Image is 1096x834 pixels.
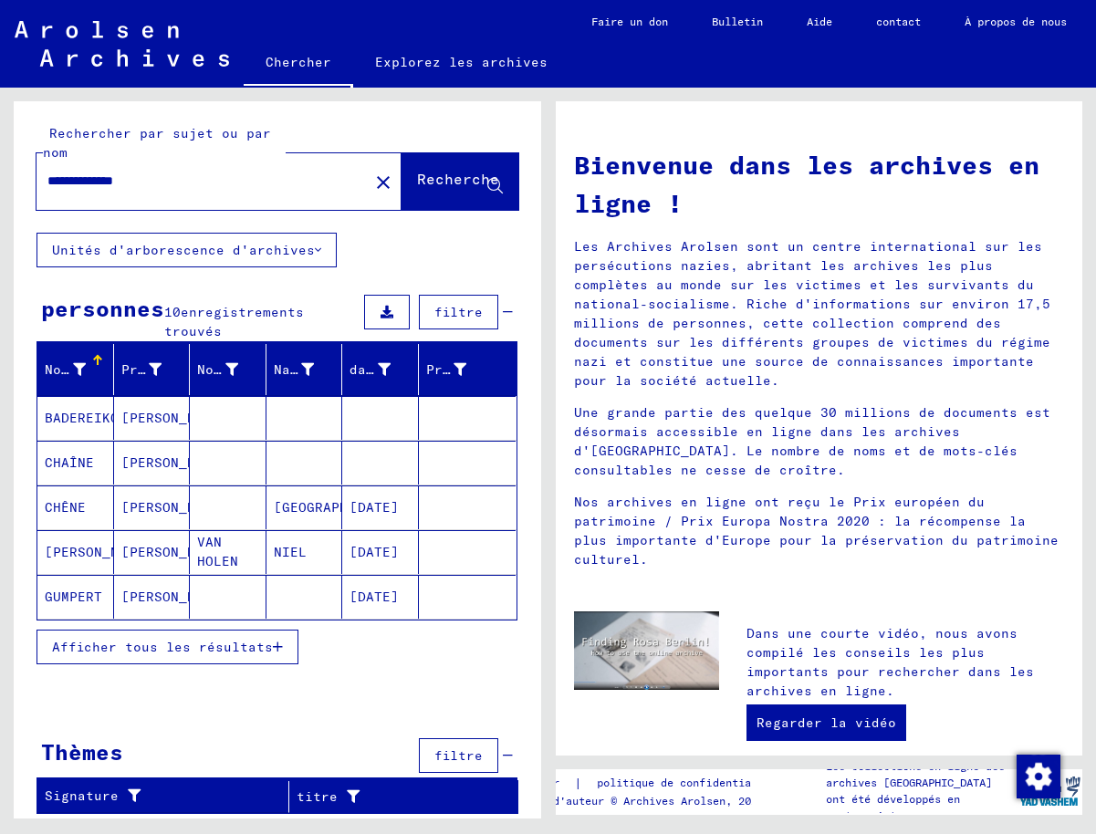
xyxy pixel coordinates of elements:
button: Afficher tous les résultats [37,630,298,664]
a: politique de confidentialité [582,774,799,793]
font: Rechercher par sujet ou par nom [43,125,271,161]
font: [PERSON_NAME] [121,544,228,560]
font: Aide [807,15,832,28]
font: [PERSON_NAME] [121,589,228,605]
font: 10 [164,304,181,320]
font: [PERSON_NAME] [121,410,228,426]
button: filtre [419,738,498,773]
font: À propos de nous [965,15,1067,28]
font: CHÊNE [45,499,86,516]
font: Prisonnier # [426,361,525,378]
button: Recherche [402,153,518,210]
font: [DATE] [350,544,399,560]
font: politique de confidentialité [597,776,777,789]
font: personnes [41,295,164,322]
mat-header-cell: Naissance [266,344,343,395]
font: ont été développés en partenariat avec [826,792,960,822]
a: Regarder la vidéo [746,704,906,741]
font: BADEREIKO [45,410,119,426]
div: Nom de famille [45,355,113,384]
font: Chercher [266,54,331,70]
font: Nos archives en ligne ont reçu le Prix européen du patrimoine / Prix Europa Nostra 2020 : la réco... [574,494,1059,568]
div: date de naissance [350,355,418,384]
mat-header-cell: Prénom [114,344,191,395]
font: | [574,775,582,791]
div: titre [297,782,496,811]
font: NIEL [274,544,307,560]
img: Arolsen_neg.svg [15,21,229,67]
font: Dans une courte vidéo, nous avons compilé les conseils les plus importants pour rechercher dans l... [746,625,1034,699]
div: Naissance [274,355,342,384]
font: Signature [45,787,119,804]
div: Prisonnier # [426,355,495,384]
mat-header-cell: Nom de famille [37,344,114,395]
font: [PERSON_NAME] [45,544,151,560]
img: Modifier le consentement [1017,755,1060,798]
font: [PERSON_NAME] [121,454,228,471]
font: contact [876,15,921,28]
font: [DATE] [350,499,399,516]
a: Explorez les archives [353,40,569,84]
mat-header-cell: Nom de naissance [190,344,266,395]
mat-header-cell: Prisonnier # [419,344,517,395]
img: video.jpg [574,611,719,691]
button: Unités d'arborescence d'archives [37,233,337,267]
font: Bienvenue dans les archives en ligne ! [574,149,1039,219]
font: filtre [434,747,483,764]
font: filtre [434,304,483,320]
font: Droits d'auteur © Archives Arolsen, 2021 [508,794,764,808]
a: Chercher [244,40,353,88]
font: [GEOGRAPHIC_DATA] [274,499,413,516]
font: [DATE] [350,589,399,605]
font: Nom de naissance [197,361,329,378]
font: VAN HOLEN [197,534,238,569]
font: Prénom [121,361,171,378]
font: enregistrements trouvés [164,304,304,339]
font: Une grande partie des quelque 30 millions de documents est désormais accessible en ligne dans les... [574,404,1050,478]
mat-header-cell: date de naissance [342,344,419,395]
mat-icon: close [372,172,394,193]
div: Prénom [121,355,190,384]
font: Thèmes [41,738,123,766]
font: Regarder la vidéo [757,714,896,731]
font: Les Archives Arolsen sont un centre international sur les persécutions nazies, abritant les archi... [574,238,1050,389]
div: Nom de naissance [197,355,266,384]
font: Naissance [274,361,348,378]
font: Afficher tous les résultats [52,639,273,655]
div: Signature [45,782,288,811]
font: CHAÎNE [45,454,94,471]
font: Bulletin [712,15,763,28]
font: Unités d'arborescence d'archives [52,242,315,258]
font: Recherche [417,170,499,188]
font: date de naissance [350,361,489,378]
font: Faire un don [591,15,668,28]
font: [PERSON_NAME] [121,499,228,516]
button: filtre [419,295,498,329]
font: titre [297,788,338,805]
font: Explorez les archives [375,54,548,70]
font: Nom de famille [45,361,160,378]
button: Clair [365,163,402,200]
font: GUMPERT [45,589,102,605]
